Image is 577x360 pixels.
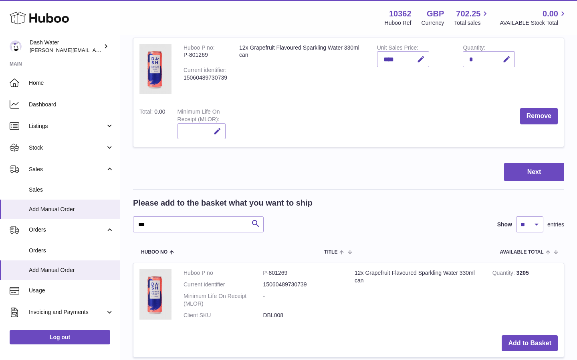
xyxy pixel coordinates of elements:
h2: Please add to the basket what you want to ship [133,198,313,208]
span: entries [547,221,564,228]
div: Huboo P no [184,44,215,53]
span: Sales [29,186,114,194]
strong: 10362 [389,8,412,19]
td: 12x Grapefruit Flavoured Sparkling Water 330ml can [233,38,371,102]
span: Invoicing and Payments [29,308,105,316]
span: Huboo no [141,250,167,255]
div: Current identifier [184,67,226,75]
dt: Minimum Life On Receipt (MLOR) [184,292,263,308]
span: AVAILABLE Stock Total [500,19,567,27]
td: 3205 [486,263,564,329]
strong: Quantity [492,270,516,278]
div: Huboo Ref [385,19,412,27]
span: 0.00 [543,8,558,19]
dd: - [263,292,343,308]
span: Orders [29,226,105,234]
button: Remove [520,108,558,124]
span: Dashboard [29,101,114,108]
span: Add Manual Order [29,206,114,213]
img: 12x Grapefruit Flavoured Sparkling Water 330ml can [139,44,171,94]
span: 0.00 [154,108,165,115]
span: Sales [29,166,105,173]
span: Home [29,79,114,87]
span: Add Manual Order [29,266,114,274]
span: AVAILABLE Total [500,250,544,255]
dd: P-801269 [263,269,343,277]
div: 15060489730739 [184,74,227,82]
label: Minimum Life On Receipt (MLOR) [178,108,220,124]
dt: Huboo P no [184,269,263,277]
dt: Client SKU [184,312,263,319]
span: Usage [29,287,114,294]
span: Stock [29,144,105,152]
span: Orders [29,247,114,254]
a: 0.00 AVAILABLE Stock Total [500,8,567,27]
span: Listings [29,122,105,130]
div: Dash Water [30,39,102,54]
span: [PERSON_NAME][EMAIL_ADDRESS][DOMAIN_NAME] [30,47,161,53]
dd: DBL008 [263,312,343,319]
div: Currency [422,19,444,27]
button: Next [504,163,564,182]
span: Total sales [454,19,490,27]
label: Unit Sales Price [377,44,418,53]
div: P-801269 [184,51,227,59]
dt: Current identifier [184,281,263,288]
td: 12x Grapefruit Flavoured Sparkling Water 330ml can [349,263,486,329]
a: 702.25 Total sales [454,8,490,27]
img: james@dash-water.com [10,40,22,52]
strong: GBP [427,8,444,19]
img: 12x Grapefruit Flavoured Sparkling Water 330ml can [139,269,171,319]
dd: 15060489730739 [263,281,343,288]
a: Log out [10,330,110,344]
label: Total [139,108,154,117]
span: Title [324,250,337,255]
label: Quantity [463,44,485,53]
label: Show [497,221,512,228]
span: 702.25 [456,8,480,19]
button: Add to Basket [502,335,558,352]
